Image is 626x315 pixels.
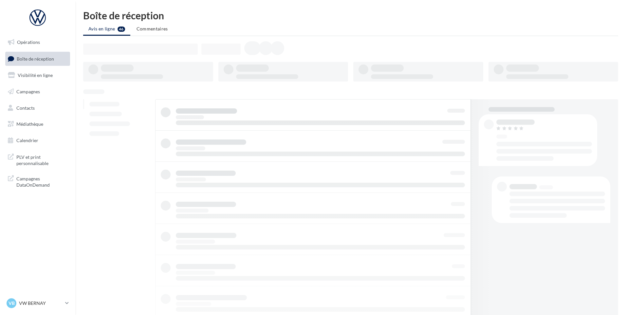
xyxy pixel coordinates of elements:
span: Boîte de réception [17,56,54,61]
a: Boîte de réception [4,52,71,66]
span: Médiathèque [16,121,43,127]
span: Calendrier [16,138,38,143]
a: Opérations [4,35,71,49]
a: VB VW BERNAY [5,297,70,309]
a: Campagnes DataOnDemand [4,172,71,191]
span: VB [9,300,15,306]
a: PLV et print personnalisable [4,150,71,169]
span: Opérations [17,39,40,45]
span: Campagnes [16,89,40,94]
a: Contacts [4,101,71,115]
a: Visibilité en ligne [4,68,71,82]
span: Visibilité en ligne [18,72,53,78]
span: Campagnes DataOnDemand [16,174,67,188]
a: Calendrier [4,134,71,147]
span: Commentaires [137,26,168,31]
a: Campagnes [4,85,71,99]
div: Boîte de réception [83,10,618,20]
a: Médiathèque [4,117,71,131]
span: PLV et print personnalisable [16,153,67,167]
p: VW BERNAY [19,300,63,306]
span: Contacts [16,105,35,110]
